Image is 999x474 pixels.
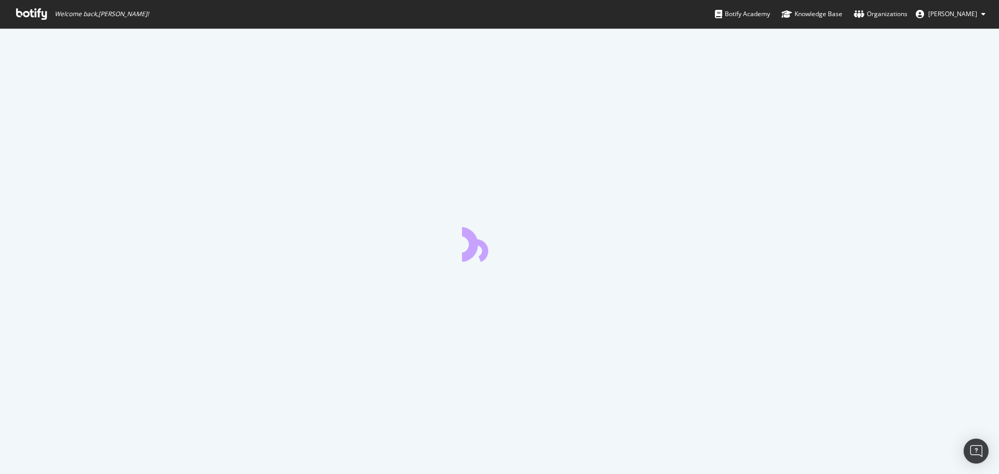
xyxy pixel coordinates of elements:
[928,9,977,18] span: Steven De Moor
[715,9,770,19] div: Botify Academy
[462,224,537,262] div: animation
[854,9,907,19] div: Organizations
[964,439,989,464] div: Open Intercom Messenger
[782,9,842,19] div: Knowledge Base
[55,10,149,18] span: Welcome back, [PERSON_NAME] !
[907,6,994,22] button: [PERSON_NAME]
